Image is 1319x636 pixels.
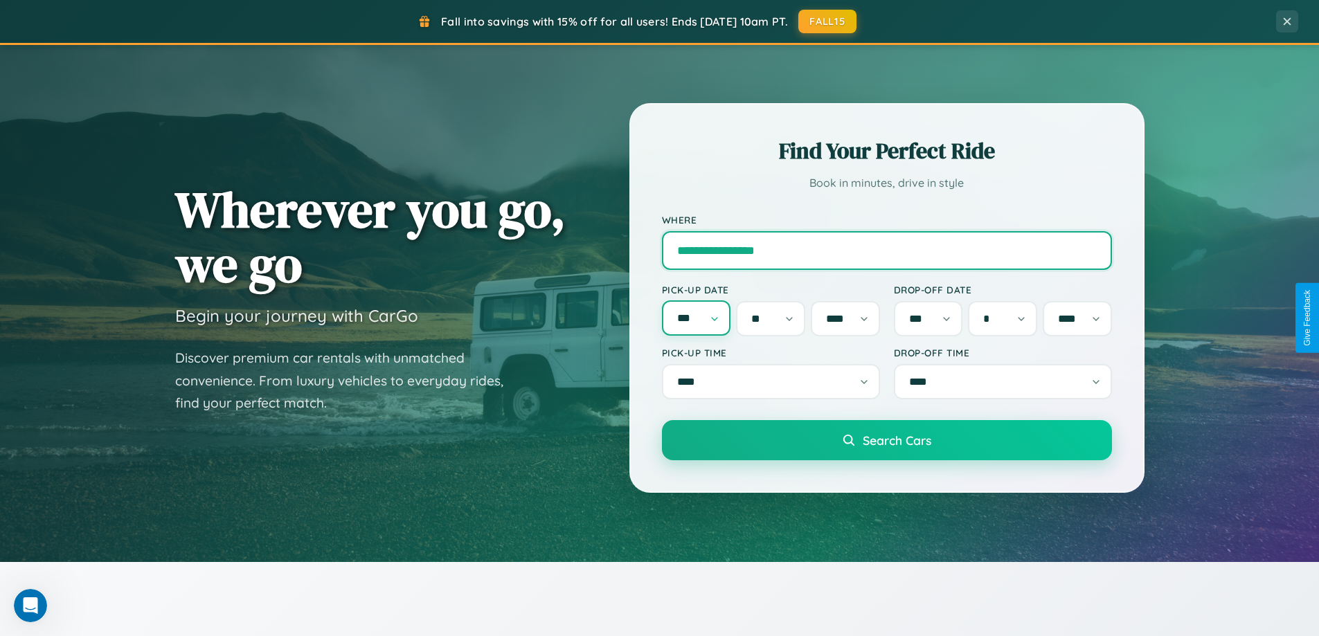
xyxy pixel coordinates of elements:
[662,214,1112,226] label: Where
[662,173,1112,193] p: Book in minutes, drive in style
[662,284,880,296] label: Pick-up Date
[662,136,1112,166] h2: Find Your Perfect Ride
[175,305,418,326] h3: Begin your journey with CarGo
[894,284,1112,296] label: Drop-off Date
[863,433,931,448] span: Search Cars
[1302,290,1312,346] div: Give Feedback
[662,420,1112,460] button: Search Cars
[14,589,47,622] iframe: Intercom live chat
[175,182,566,291] h1: Wherever you go, we go
[441,15,788,28] span: Fall into savings with 15% off for all users! Ends [DATE] 10am PT.
[798,10,856,33] button: FALL15
[662,347,880,358] label: Pick-up Time
[894,347,1112,358] label: Drop-off Time
[175,347,521,415] p: Discover premium car rentals with unmatched convenience. From luxury vehicles to everyday rides, ...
